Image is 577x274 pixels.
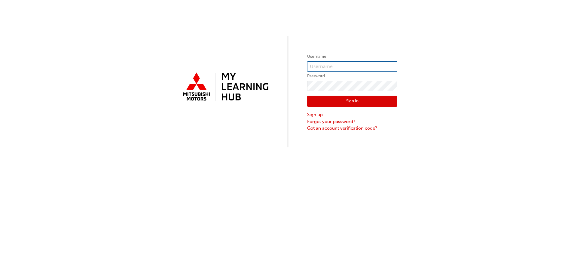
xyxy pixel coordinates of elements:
label: Password [307,72,397,80]
a: Got an account verification code? [307,125,397,132]
a: Forgot your password? [307,118,397,125]
button: Sign In [307,96,397,107]
img: mmal [180,70,270,104]
input: Username [307,61,397,72]
label: Username [307,53,397,60]
a: Sign up [307,111,397,118]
